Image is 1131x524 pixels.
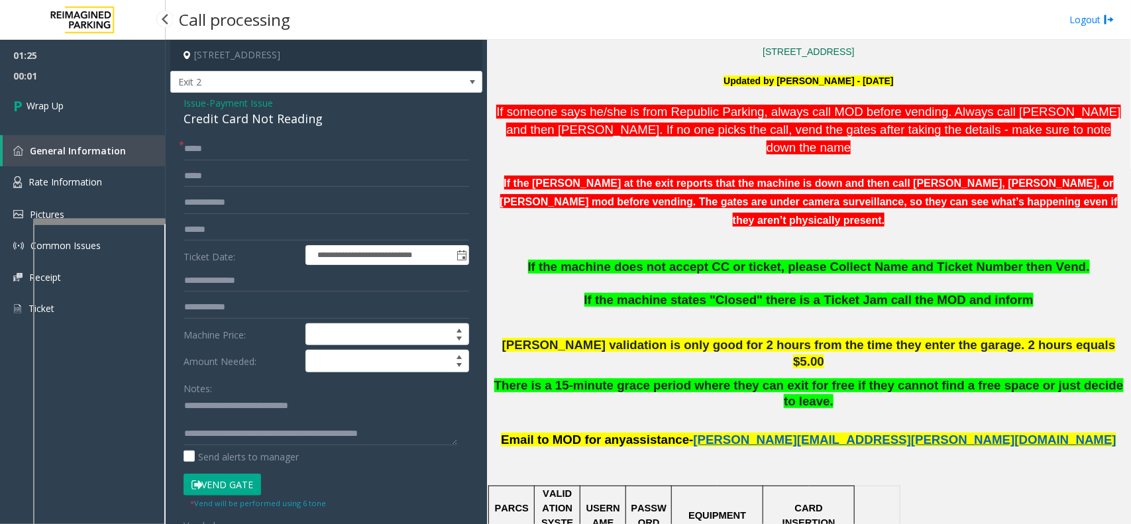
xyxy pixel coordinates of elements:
[454,246,468,264] span: Toggle popup
[502,338,1116,368] span: [PERSON_NAME] validation is only good for 2 hours from the time they enter the garage. 2 hours eq...
[689,433,693,446] span: -
[450,324,468,335] span: Increase value
[27,99,64,113] span: Wrap Up
[30,208,64,221] span: Pictures
[28,176,102,188] span: Rate Information
[184,96,206,110] span: Issue
[13,210,23,219] img: 'icon'
[190,498,326,508] small: Vend will be performed using 6 tone
[184,450,299,464] label: Send alerts to manager
[724,76,893,86] font: Updated by [PERSON_NAME] - [DATE]
[763,46,854,57] a: [STREET_ADDRESS]
[184,110,469,128] div: Credit Card Not Reading
[450,335,468,345] span: Decrease value
[180,350,302,372] label: Amount Needed:
[29,271,61,284] span: Receipt
[206,97,273,109] span: -
[180,245,302,265] label: Ticket Date:
[1104,13,1114,26] img: logout
[13,273,23,282] img: 'icon'
[30,144,126,157] span: General Information
[584,293,1034,307] span: If the machine states "Closed" there is a Ticket Jam call the MOD and inform
[13,303,22,315] img: 'icon'
[28,302,54,315] span: Ticket
[3,135,166,166] a: General Information
[500,178,1118,225] b: If the [PERSON_NAME] at the exit reports that the machine is down and then call [PERSON_NAME], [P...
[528,260,1090,274] span: If the machine does not accept CC or ticket, please Collect Name and Ticket Number then Vend.
[506,105,1121,154] span: . Always call [PERSON_NAME] and then [PERSON_NAME]. If no one picks the call, vend the gates afte...
[13,146,23,156] img: 'icon'
[170,40,482,71] h4: [STREET_ADDRESS]
[171,72,419,93] span: Exit 2
[495,503,529,513] span: PARCS
[450,361,468,372] span: Decrease value
[494,378,1124,409] span: There is a 15-minute grace period where they can exit for free if they cannot find a free space o...
[30,239,101,252] span: Common Issues
[626,433,689,446] span: assistance
[450,350,468,361] span: Increase value
[688,510,746,521] span: EQUIPMENT
[184,474,261,496] button: Vend Gate
[501,433,626,446] span: Email to MOD for any
[172,3,297,36] h3: Call processing
[13,240,24,251] img: 'icon'
[694,433,1117,446] span: [PERSON_NAME][EMAIL_ADDRESS][PERSON_NAME][DOMAIN_NAME]
[209,96,273,110] span: Payment Issue
[184,377,212,395] label: Notes:
[13,176,22,188] img: 'icon'
[1069,13,1114,26] a: Logout
[496,105,948,119] span: If someone says he/she is from Republic Parking, always call MOD before vending
[180,323,302,346] label: Machine Price:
